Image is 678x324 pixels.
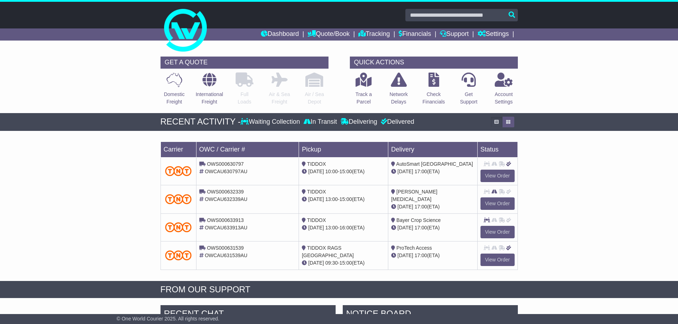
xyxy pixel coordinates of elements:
img: TNT_Domestic.png [165,166,192,176]
div: FROM OUR SUPPORT [161,285,518,295]
a: Dashboard [261,28,299,41]
p: Account Settings [495,91,513,106]
span: 15:00 [340,169,352,174]
span: 16:00 [340,225,352,230]
span: OWCAU631539AU [205,253,247,258]
div: In Transit [302,118,339,126]
a: NetworkDelays [389,72,408,110]
span: OWS000633913 [207,217,244,223]
td: OWC / Carrier # [196,142,299,157]
span: TIDDOX RAGS [GEOGRAPHIC_DATA] [302,245,354,258]
div: - (ETA) [302,259,385,267]
span: 09:30 [325,260,338,266]
p: Check Financials [422,91,445,106]
a: Track aParcel [355,72,372,110]
div: - (ETA) [302,224,385,232]
div: (ETA) [391,203,474,211]
span: 17:00 [415,169,427,174]
span: Bayer Crop Science [396,217,441,223]
td: Carrier [161,142,196,157]
span: ProTech Access [396,245,432,251]
a: CheckFinancials [422,72,445,110]
span: [DATE] [398,225,413,230]
div: QUICK ACTIONS [350,57,518,69]
span: 17:00 [415,225,427,230]
span: OWS000630797 [207,161,244,167]
span: [DATE] [308,196,324,202]
a: View Order [480,254,515,266]
span: OWCAU633913AU [205,225,247,230]
a: Settings [478,28,509,41]
div: Waiting Collection [241,118,301,126]
span: [DATE] [398,169,413,174]
span: AutoSmart [GEOGRAPHIC_DATA] [396,161,473,167]
p: Network Delays [389,91,408,106]
a: GetSupport [459,72,478,110]
span: 15:00 [340,196,352,202]
span: [DATE] [308,260,324,266]
span: OWCAU630797AU [205,169,247,174]
td: Delivery [388,142,477,157]
span: OWCAU632339AU [205,196,247,202]
div: - (ETA) [302,168,385,175]
span: OWS000632339 [207,189,244,195]
div: GET A QUOTE [161,57,329,69]
p: Air & Sea Freight [269,91,290,106]
a: Quote/Book [308,28,349,41]
span: [DATE] [308,169,324,174]
img: TNT_Domestic.png [165,222,192,232]
span: 17:00 [415,204,427,209]
img: TNT_Domestic.png [165,194,192,204]
a: AccountSettings [494,72,513,110]
span: © One World Courier 2025. All rights reserved. [117,316,220,322]
div: - (ETA) [302,196,385,203]
img: TNT_Domestic.png [165,250,192,260]
span: [DATE] [308,225,324,230]
span: [DATE] [398,204,413,209]
div: (ETA) [391,252,474,259]
div: (ETA) [391,224,474,232]
span: 10:00 [325,169,338,174]
div: (ETA) [391,168,474,175]
a: View Order [480,226,515,238]
td: Pickup [299,142,388,157]
span: TIDDOX [307,217,326,223]
p: Domestic Freight [164,91,184,106]
span: OWS000631539 [207,245,244,251]
p: Air / Sea Depot [305,91,324,106]
span: TIDDOX [307,189,326,195]
a: Financials [399,28,431,41]
div: Delivered [379,118,414,126]
p: Get Support [460,91,477,106]
a: Support [440,28,469,41]
p: Full Loads [236,91,253,106]
a: InternationalFreight [195,72,224,110]
a: View Order [480,197,515,210]
td: Status [477,142,517,157]
a: DomesticFreight [163,72,185,110]
span: 13:00 [325,225,338,230]
p: International Freight [196,91,223,106]
a: Tracking [358,28,390,41]
span: TIDDOX [307,161,326,167]
div: RECENT ACTIVITY - [161,117,241,127]
span: [PERSON_NAME] [MEDICAL_DATA] [391,189,437,202]
span: [DATE] [398,253,413,258]
a: View Order [480,170,515,182]
span: 17:00 [415,253,427,258]
p: Track a Parcel [356,91,372,106]
div: Delivering [339,118,379,126]
span: 15:00 [340,260,352,266]
span: 13:00 [325,196,338,202]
